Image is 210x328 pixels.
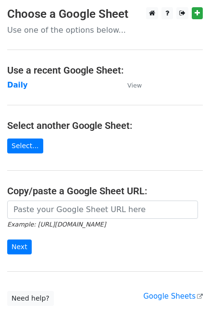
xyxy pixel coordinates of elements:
h4: Select another Google Sheet: [7,120,203,131]
h3: Choose a Google Sheet [7,7,203,21]
a: Select... [7,139,43,153]
a: Need help? [7,291,54,306]
a: Google Sheets [143,292,203,301]
input: Next [7,240,32,254]
a: View [118,81,142,89]
input: Paste your Google Sheet URL here [7,201,198,219]
small: View [127,82,142,89]
h4: Copy/paste a Google Sheet URL: [7,185,203,197]
a: Daily [7,81,28,89]
small: Example: [URL][DOMAIN_NAME] [7,221,106,228]
h4: Use a recent Google Sheet: [7,64,203,76]
p: Use one of the options below... [7,25,203,35]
